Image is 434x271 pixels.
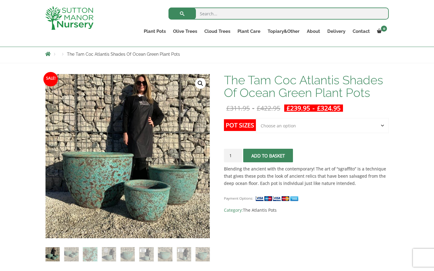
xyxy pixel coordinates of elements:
[224,149,242,162] input: Product quantity
[139,247,153,261] img: The Tam Coc Atlantis Shades Of Ocean Green Plant Pots - Image 6
[224,74,389,99] h1: The Tam Coc Atlantis Shades Of Ocean Green Plant Pots
[234,27,264,36] a: Plant Care
[226,104,230,112] span: £
[43,72,58,86] span: Sale!
[102,247,116,261] img: The Tam Coc Atlantis Shades Of Ocean Green Plant Pots - Image 4
[201,27,234,36] a: Cloud Trees
[46,247,60,261] img: The Tam Coc Atlantis Shades Of Ocean Green Plant Pots
[303,27,324,36] a: About
[284,104,343,112] ins: -
[317,104,321,112] span: £
[196,247,210,261] img: The Tam Coc Atlantis Shades Of Ocean Green Plant Pots - Image 9
[224,104,283,112] del: -
[255,195,300,202] img: payment supported
[169,27,201,36] a: Olive Trees
[257,104,260,112] span: £
[373,27,389,36] a: 0
[224,119,256,131] label: Pot Sizes
[349,27,373,36] a: Contact
[257,104,280,112] bdi: 422.95
[158,247,172,261] img: The Tam Coc Atlantis Shades Of Ocean Green Plant Pots - Image 7
[226,104,250,112] bdi: 311.95
[224,207,389,214] span: Category:
[224,166,386,186] strong: Blending the ancient with the contemporary! The art of “sgraffito” is a technique that gives thes...
[83,247,97,261] img: The Tam Coc Atlantis Shades Of Ocean Green Plant Pots - Image 3
[45,6,93,30] img: logo
[264,27,303,36] a: Topiary&Other
[243,149,293,162] button: Add to basket
[224,196,253,201] small: Payment Options:
[195,78,206,89] a: View full-screen image gallery
[324,27,349,36] a: Delivery
[67,52,180,57] span: The Tam Coc Atlantis Shades Of Ocean Green Plant Pots
[45,51,389,56] nav: Breadcrumbs
[287,104,290,112] span: £
[168,8,389,20] input: Search...
[64,247,78,261] img: The Tam Coc Atlantis Shades Of Ocean Green Plant Pots - Image 2
[121,247,135,261] img: The Tam Coc Atlantis Shades Of Ocean Green Plant Pots - Image 5
[177,247,191,261] img: The Tam Coc Atlantis Shades Of Ocean Green Plant Pots - Image 8
[287,104,310,112] bdi: 239.95
[381,26,387,32] span: 0
[317,104,341,112] bdi: 324.95
[243,207,277,213] a: The Atlantis Pots
[140,27,169,36] a: Plant Pots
